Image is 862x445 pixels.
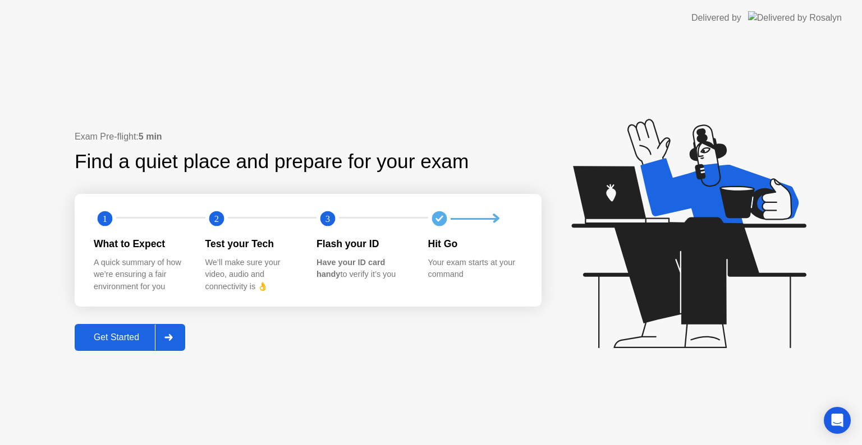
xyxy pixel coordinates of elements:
div: Hit Go [428,237,522,251]
div: Flash your ID [317,237,410,251]
div: Delivered by [691,11,741,25]
div: Test your Tech [205,237,299,251]
div: What to Expect [94,237,187,251]
div: to verify it’s you [317,257,410,281]
b: Have your ID card handy [317,258,385,279]
div: Exam Pre-flight: [75,130,542,143]
div: Open Intercom Messenger [824,407,851,434]
text: 2 [214,214,218,224]
div: Get Started [78,332,155,342]
div: A quick summary of how we’re ensuring a fair environment for you [94,257,187,293]
text: 3 [325,214,330,224]
button: Get Started [75,324,185,351]
div: Your exam starts at your command [428,257,522,281]
div: Find a quiet place and prepare for your exam [75,147,470,177]
text: 1 [103,214,107,224]
b: 5 min [139,132,162,141]
img: Delivered by Rosalyn [748,11,842,24]
div: We’ll make sure your video, audio and connectivity is 👌 [205,257,299,293]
